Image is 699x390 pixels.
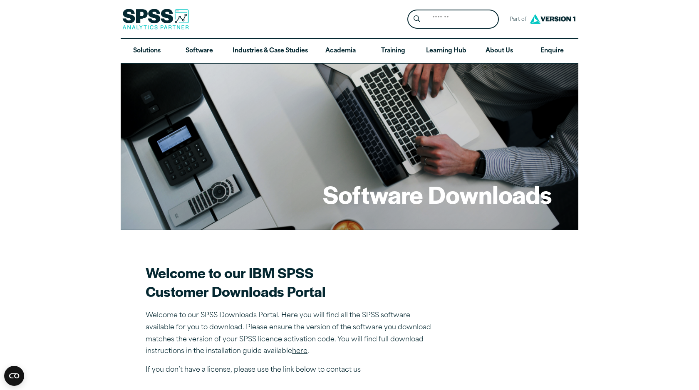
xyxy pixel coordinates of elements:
[4,366,24,386] button: Open CMP widget
[526,39,578,63] a: Enquire
[146,364,437,376] p: If you don’t have a license, please use the link below to contact us
[226,39,315,63] a: Industries & Case Studies
[506,14,528,26] span: Part of
[414,15,420,22] svg: Search magnifying glass icon
[122,9,189,30] img: SPSS Analytics Partner
[367,39,419,63] a: Training
[121,39,173,63] a: Solutions
[409,12,425,27] button: Search magnifying glass icon
[173,39,226,63] a: Software
[323,178,552,210] h1: Software Downloads
[146,310,437,358] p: Welcome to our SPSS Downloads Portal. Here you will find all the SPSS software available for you ...
[473,39,525,63] a: About Us
[315,39,367,63] a: Academia
[419,39,473,63] a: Learning Hub
[528,11,578,27] img: Version1 Logo
[407,10,499,29] form: Site Header Search Form
[292,348,307,355] a: here
[121,39,578,63] nav: Desktop version of site main menu
[146,263,437,301] h2: Welcome to our IBM SPSS Customer Downloads Portal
